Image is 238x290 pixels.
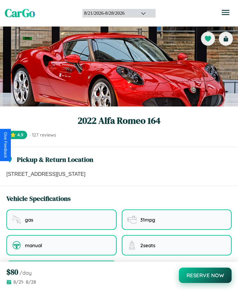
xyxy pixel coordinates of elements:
h1: 2022 Alfa Romeo 164 [6,114,232,127]
span: 8 / 21 - 8 / 28 [13,279,36,285]
div: 8 / 21 / 2026 - 8 / 28 / 2026 [84,11,133,16]
img: fuel type [12,215,21,224]
img: fuel efficiency [127,215,136,224]
span: /day [19,270,32,276]
button: Reserve Now [179,268,232,283]
p: [STREET_ADDRESS][US_STATE] [6,170,232,178]
span: ⭐ 4.9 [6,131,27,139]
span: 2 seats [140,242,155,248]
h3: Pickup & Return Location [17,155,93,164]
span: CarGo [5,5,35,21]
span: 31 mpg [140,217,155,223]
span: gas [25,217,33,223]
span: $ 80 [6,267,18,277]
h3: Vehicle Specifications [6,194,71,203]
div: Give Feedback [3,132,8,158]
span: manual [25,242,42,248]
img: seating [127,241,136,250]
span: · 127 reviews [30,132,56,138]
